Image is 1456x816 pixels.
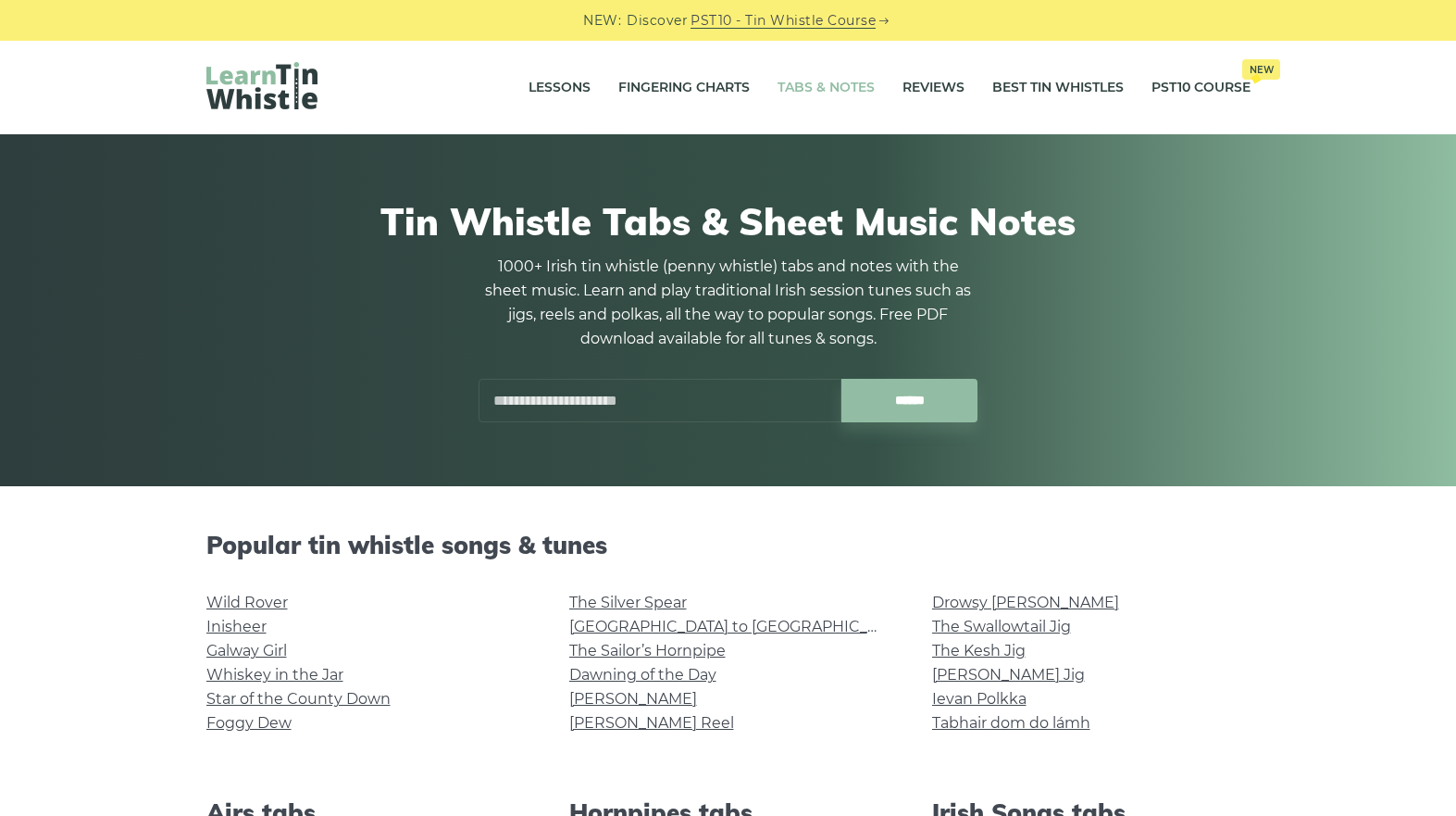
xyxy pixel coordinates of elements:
[569,666,716,684] a: Dawning of the Day
[569,642,726,659] a: The Sailor’s Hornpipe
[206,714,292,732] a: Foggy Dew
[932,666,1085,684] a: [PERSON_NAME] Jig
[932,714,1090,732] a: Tabhair dom do lámh
[932,690,1027,708] a: Ievan Polkka
[618,65,750,111] a: Fingering Charts
[1242,59,1280,80] span: New
[1151,65,1251,111] a: PST10 CourseNew
[206,642,287,659] a: Galway Girl
[932,642,1026,659] a: The Kesh Jig
[206,618,267,635] a: Inisheer
[206,594,288,611] a: Wild Rover
[206,690,391,708] a: Star of the County Down
[569,618,911,635] a: [GEOGRAPHIC_DATA] to [GEOGRAPHIC_DATA]
[206,62,317,109] img: LearnTinWhistle.com
[529,65,591,111] a: Lessons
[932,594,1119,611] a: Drowsy [PERSON_NAME]
[206,666,343,684] a: Whiskey in the Jar
[778,65,875,111] a: Tabs & Notes
[206,531,1251,559] h2: Popular tin whistle songs & tunes
[479,255,978,351] p: 1000+ Irish tin whistle (penny whistle) tabs and notes with the sheet music. Learn and play tradi...
[569,714,734,732] a: [PERSON_NAME] Reel
[569,690,697,708] a: [PERSON_NAME]
[902,65,964,111] a: Reviews
[932,618,1071,635] a: The Swallowtail Jig
[992,65,1124,111] a: Best Tin Whistles
[206,199,1251,244] h1: Tin Whistle Tabs & Sheet Music Notes
[569,594,687,611] a: The Silver Spear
